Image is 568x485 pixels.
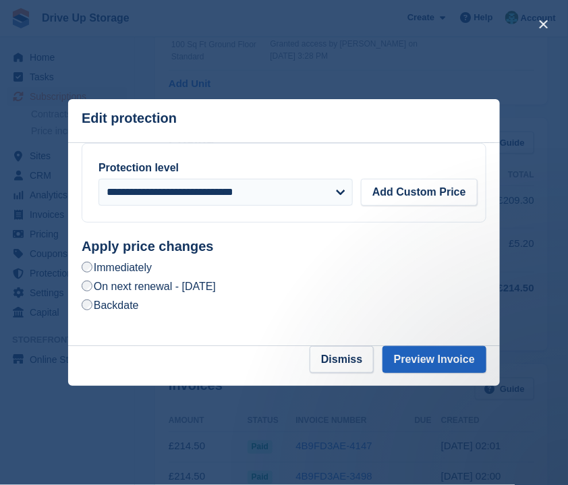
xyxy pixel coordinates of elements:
button: Dismiss [310,346,374,373]
label: On next renewal - [DATE] [82,279,216,293]
input: On next renewal - [DATE] [82,281,92,291]
label: Immediately [82,260,152,275]
strong: Apply price changes [82,239,214,254]
p: Edit protection [82,111,177,126]
input: Immediately [82,262,92,273]
input: Backdate [82,299,92,310]
label: Protection level [98,162,179,173]
button: close [533,13,555,35]
label: Backdate [82,298,139,312]
button: Add Custom Price [361,179,478,206]
button: Preview Invoice [382,346,486,373]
